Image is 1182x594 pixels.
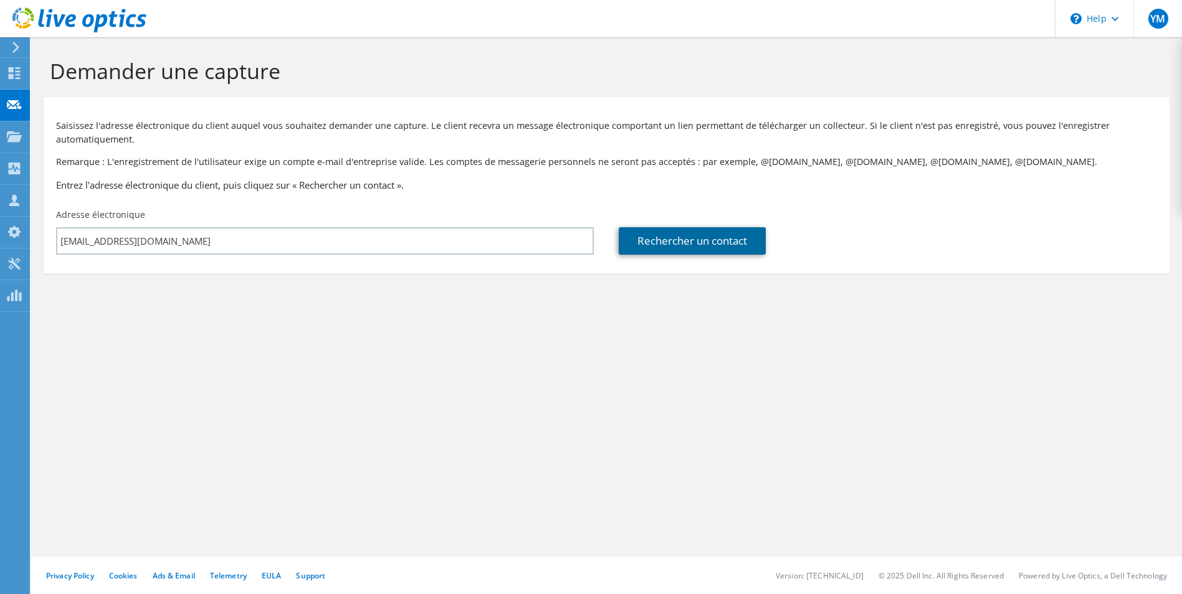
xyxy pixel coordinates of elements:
[56,178,1157,192] h3: Entrez l'adresse électronique du client, puis cliquez sur « Rechercher un contact ».
[46,570,94,581] a: Privacy Policy
[1148,9,1168,29] span: YM
[879,570,1004,581] li: © 2025 Dell Inc. All Rights Reserved
[56,155,1157,169] p: Remarque : L'enregistrement de l'utilisateur exige un compte e-mail d'entreprise valide. Les comp...
[1019,570,1167,581] li: Powered by Live Optics, a Dell Technology
[262,570,281,581] a: EULA
[56,119,1157,146] p: Saisissez l'adresse électronique du client auquel vous souhaitez demander une capture. Le client ...
[109,570,138,581] a: Cookies
[210,570,247,581] a: Telemetry
[153,570,195,581] a: Ads & Email
[50,58,1157,84] h1: Demander une capture
[619,227,766,255] a: Rechercher un contact
[776,570,864,581] li: Version: [TECHNICAL_ID]
[296,570,325,581] a: Support
[1070,13,1082,24] svg: \n
[56,209,145,221] label: Adresse électronique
